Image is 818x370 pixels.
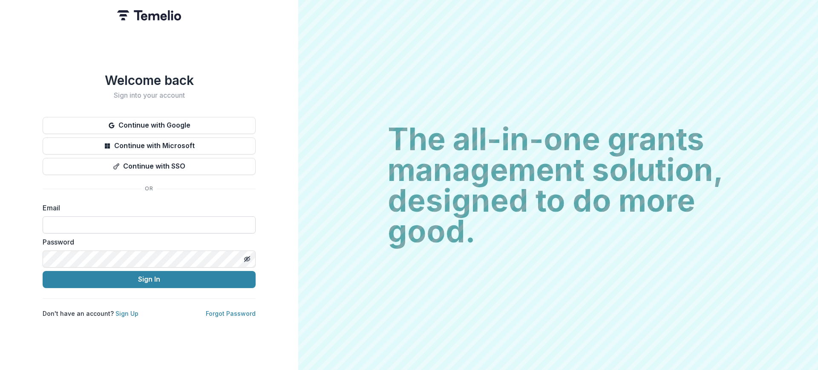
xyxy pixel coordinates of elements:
label: Password [43,237,251,247]
p: Don't have an account? [43,309,138,318]
button: Toggle password visibility [240,252,254,266]
label: Email [43,203,251,213]
button: Continue with Google [43,117,256,134]
button: Sign In [43,271,256,288]
h1: Welcome back [43,73,256,88]
a: Sign Up [115,310,138,317]
a: Forgot Password [206,310,256,317]
button: Continue with SSO [43,158,256,175]
img: Temelio [117,10,181,20]
h2: Sign into your account [43,91,256,99]
button: Continue with Microsoft [43,137,256,154]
